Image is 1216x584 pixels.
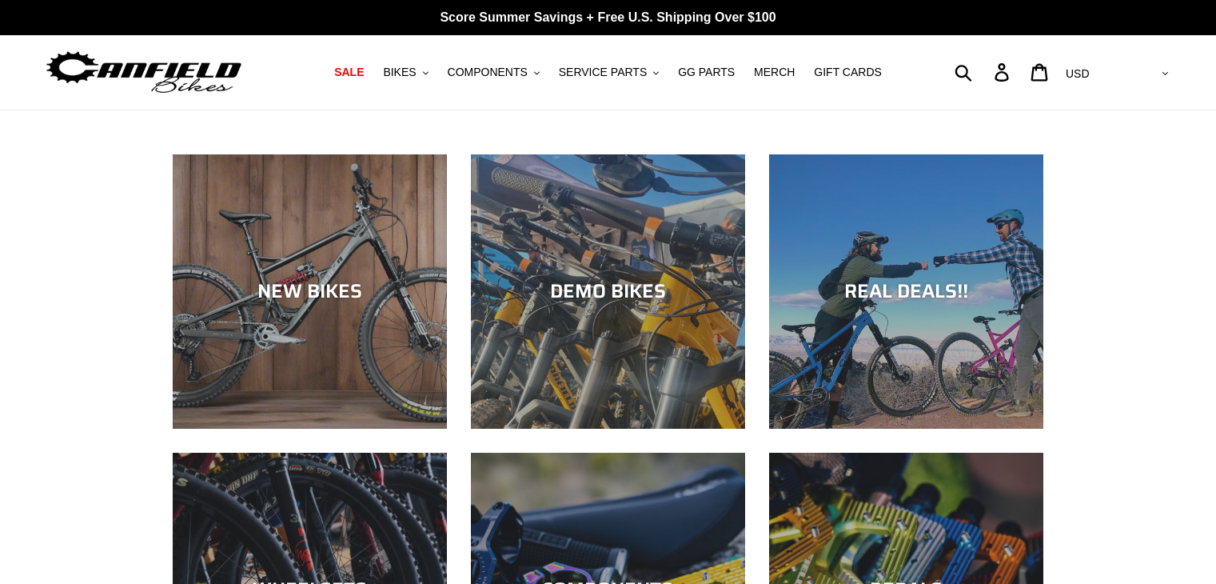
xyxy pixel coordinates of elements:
input: Search [963,54,1004,90]
span: GG PARTS [678,66,735,79]
div: NEW BIKES [173,280,447,303]
span: SERVICE PARTS [559,66,647,79]
span: SALE [334,66,364,79]
button: COMPONENTS [440,62,548,83]
a: GG PARTS [670,62,743,83]
a: SALE [326,62,372,83]
div: REAL DEALS!! [769,280,1043,303]
div: DEMO BIKES [471,280,745,303]
span: MERCH [754,66,795,79]
span: BIKES [383,66,416,79]
span: COMPONENTS [448,66,528,79]
button: SERVICE PARTS [551,62,667,83]
a: GIFT CARDS [806,62,890,83]
button: BIKES [375,62,436,83]
img: Canfield Bikes [44,47,244,98]
span: GIFT CARDS [814,66,882,79]
a: DEMO BIKES [471,154,745,429]
a: MERCH [746,62,803,83]
a: NEW BIKES [173,154,447,429]
a: REAL DEALS!! [769,154,1043,429]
